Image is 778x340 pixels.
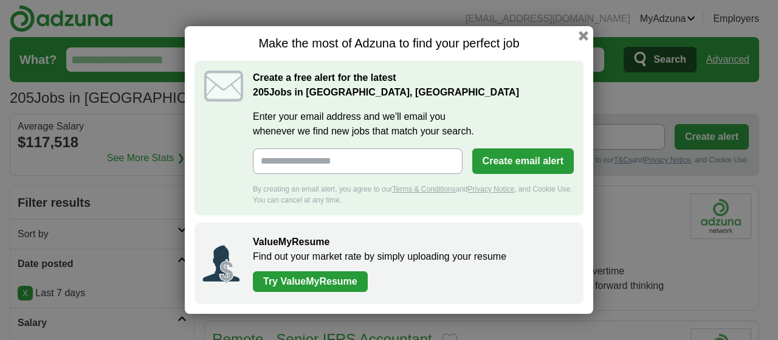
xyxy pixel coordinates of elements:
[253,271,368,292] a: Try ValueMyResume
[253,235,571,249] h2: ValueMyResume
[204,71,243,102] img: icon_email.svg
[194,36,583,51] h1: Make the most of Adzuna to find your perfect job
[253,71,574,100] h2: Create a free alert for the latest
[253,85,269,100] span: 205
[392,185,455,193] a: Terms & Conditions
[253,249,571,264] p: Find out your market rate by simply uploading your resume
[468,185,515,193] a: Privacy Notice
[472,148,574,174] button: Create email alert
[253,109,574,139] label: Enter your email address and we'll email you whenever we find new jobs that match your search.
[253,87,519,97] strong: Jobs in [GEOGRAPHIC_DATA], [GEOGRAPHIC_DATA]
[253,184,574,206] div: By creating an email alert, you agree to our and , and Cookie Use. You can cancel at any time.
